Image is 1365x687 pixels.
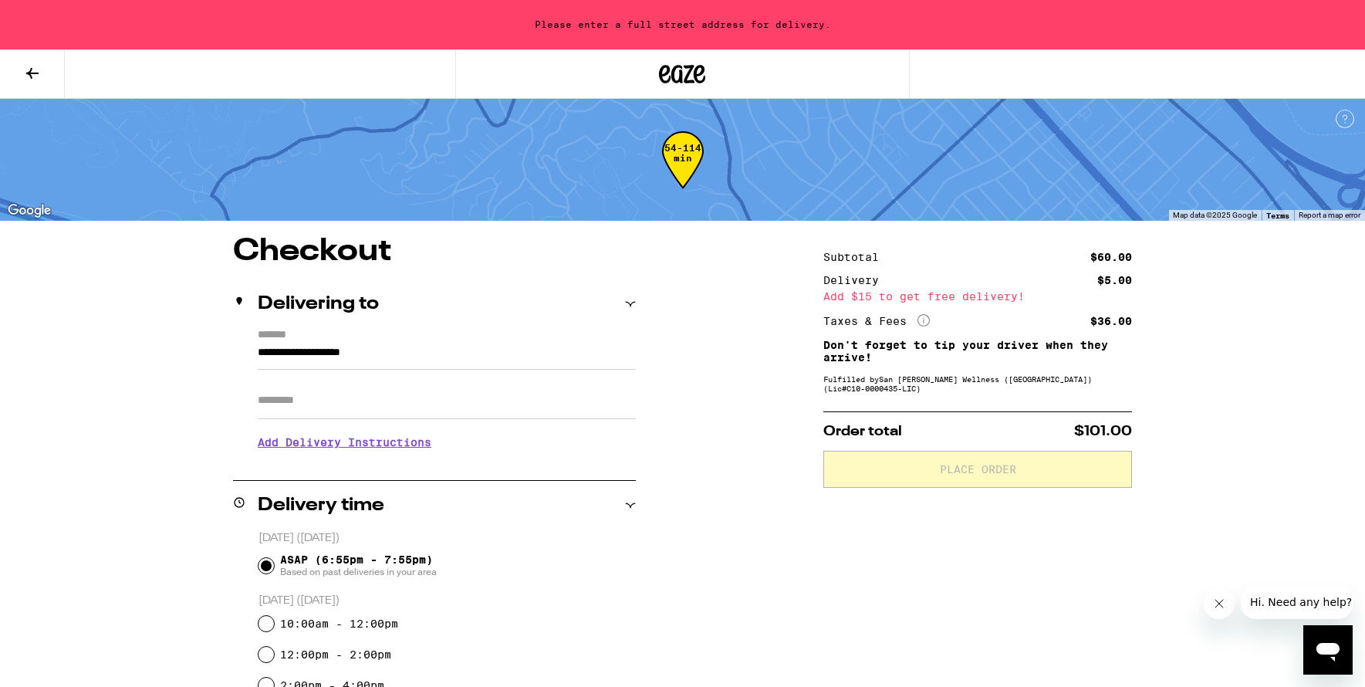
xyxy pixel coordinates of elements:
label: 10:00am - 12:00pm [280,618,398,630]
h3: Add Delivery Instructions [258,425,636,460]
p: [DATE] ([DATE]) [258,531,636,546]
div: Add $15 to get free delivery! [823,291,1132,302]
div: Fulfilled by San [PERSON_NAME] Wellness ([GEOGRAPHIC_DATA]) (Lic# C10-0000435-LIC ) [823,374,1132,393]
div: $60.00 [1090,252,1132,262]
a: Report a map error [1299,211,1360,219]
a: Open this area in Google Maps (opens a new window) [4,201,55,221]
p: Don't forget to tip your driver when they arrive! [823,339,1132,364]
div: Delivery [823,275,890,286]
h2: Delivery time [258,496,384,515]
h2: Delivering to [258,295,379,313]
img: Google [4,201,55,221]
div: $5.00 [1097,275,1132,286]
iframe: Button to launch messaging window [1303,625,1353,675]
div: $36.00 [1090,316,1132,327]
label: 12:00pm - 2:00pm [280,648,391,661]
p: [DATE] ([DATE]) [258,594,636,608]
span: Order total [823,425,902,438]
span: ASAP (6:55pm - 7:55pm) [280,553,437,578]
p: We'll contact you at [PHONE_NUMBER] when we arrive [258,460,636,472]
div: Taxes & Fees [823,314,930,328]
button: Place Order [823,451,1132,488]
div: 54-114 min [662,143,704,201]
iframe: Message from company [1241,585,1353,619]
div: Subtotal [823,252,890,262]
span: Place Order [940,464,1016,475]
a: Terms [1266,211,1289,220]
iframe: Close message [1204,588,1235,619]
h1: Checkout [233,236,636,267]
span: Based on past deliveries in your area [280,566,437,578]
span: Map data ©2025 Google [1173,211,1257,219]
span: $101.00 [1074,425,1132,438]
